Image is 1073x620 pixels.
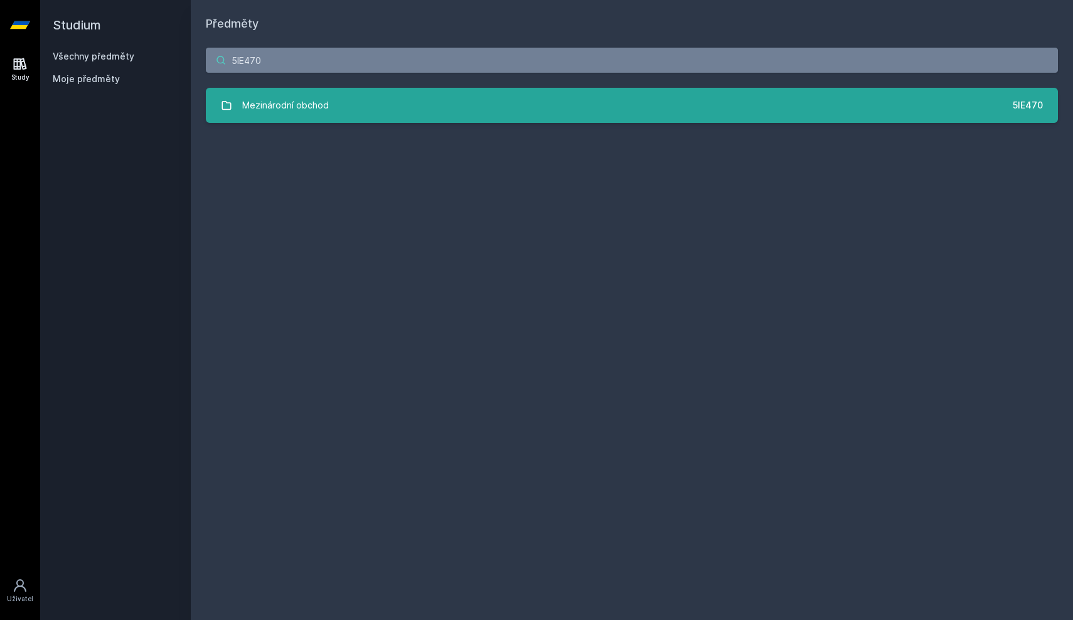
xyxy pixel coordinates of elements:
div: Mezinárodní obchod [242,93,329,118]
a: Mezinárodní obchod 5IE470 [206,88,1058,123]
div: Study [11,73,29,82]
span: Moje předměty [53,73,120,85]
h1: Předměty [206,15,1058,33]
a: Všechny předměty [53,51,134,61]
div: 5IE470 [1013,99,1043,112]
a: Uživatel [3,572,38,610]
a: Study [3,50,38,88]
input: Název nebo ident předmětu… [206,48,1058,73]
div: Uživatel [7,594,33,604]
